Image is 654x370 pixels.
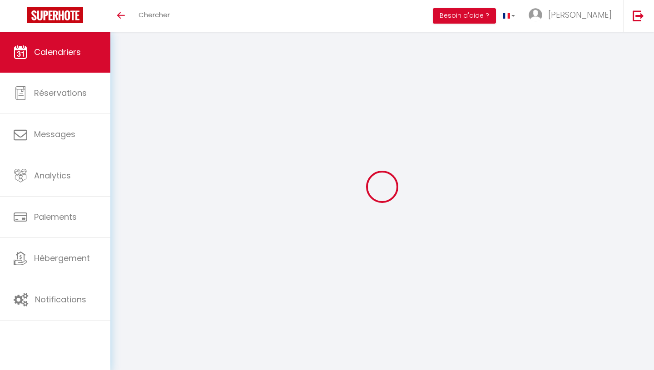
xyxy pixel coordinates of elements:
span: Hébergement [34,252,90,264]
span: [PERSON_NAME] [548,9,612,20]
span: Réservations [34,87,87,99]
span: Messages [34,128,75,140]
img: Super Booking [27,7,83,23]
button: Besoin d'aide ? [433,8,496,24]
img: ... [529,8,542,22]
span: Analytics [34,170,71,181]
img: logout [633,10,644,21]
span: Chercher [139,10,170,20]
span: Notifications [35,294,86,305]
span: Paiements [34,211,77,222]
span: Calendriers [34,46,81,58]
